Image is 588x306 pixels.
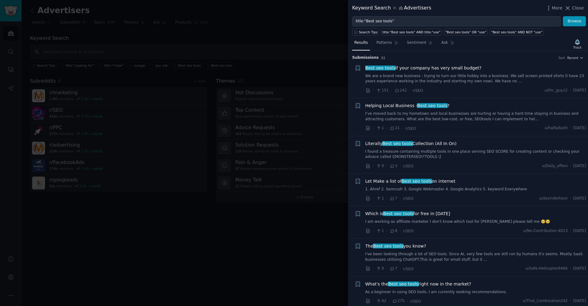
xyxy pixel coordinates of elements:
span: · [391,87,392,94]
button: Close [564,5,584,11]
a: Let Make a list ofBest seo toolson internet [365,178,455,185]
span: · [373,298,374,304]
span: Submission s [352,55,379,61]
span: 21 [390,125,400,131]
span: u/No-Contribution-4013 [523,228,568,234]
span: The you know? [365,243,426,249]
span: u/davindertoun [539,196,568,201]
span: 1 [376,125,384,131]
span: · [373,195,374,202]
span: Best seo tools [417,103,448,108]
div: "Best seo tools" OR "use" [445,30,486,34]
span: Let Make a list of on internet [365,178,455,185]
span: r/SEO [405,126,416,131]
span: u/That_Combination242 [523,298,568,304]
button: Search Tips [352,28,379,35]
span: What's the right now in the market? [365,281,471,287]
span: · [402,125,403,132]
span: 1 [376,196,384,201]
input: Try a keyword related to your business [352,16,561,27]
span: if your company has very small budget? [365,65,482,71]
span: [DATE] [573,298,586,304]
span: · [389,298,390,304]
span: 0 [376,163,384,169]
span: Best seo tools [388,282,419,286]
a: TheBest seo toolsyou know? [365,243,426,249]
a: Patterns [374,38,400,50]
span: 3 [390,163,397,169]
span: 32 [381,56,386,60]
button: More [545,5,563,11]
a: We are a brand new business - trying to turn our little hobby into a business. We sell screen pri... [365,73,586,84]
span: 1 [376,228,384,234]
span: · [570,163,571,169]
span: [DATE] [573,88,586,93]
span: · [386,195,387,202]
span: · [386,163,387,169]
span: r/SEO [403,196,413,201]
a: Results [352,38,370,50]
a: LiterallyBest seo toolsCollection (All In On) [365,140,457,147]
span: · [386,266,387,272]
span: · [570,298,571,304]
span: · [400,228,401,234]
a: I’ve moved back to my hometown and local businesses are hurting or having a hard time staying in ... [365,111,586,122]
a: Ask [439,38,457,50]
a: Helping Local Business -Best seo tools? [365,103,450,109]
div: title:"Best seo tools" AND title:"use" [383,30,440,34]
span: Best seo tools [373,244,404,248]
span: · [386,125,387,132]
span: · [570,196,571,201]
span: r/SEO [403,164,413,168]
a: title:"Best seo tools" AND title:"use" [381,28,442,35]
span: 151 [376,88,389,93]
span: · [407,298,408,304]
span: 7 [390,266,397,271]
span: Best seo tools [365,65,396,70]
span: 7 [390,196,397,201]
span: [DATE] [573,228,586,234]
div: Track [573,45,582,50]
span: · [400,195,401,202]
span: Literally Collection (All In On) [365,140,457,147]
div: Keyword Search Advertisers [352,4,431,12]
span: · [400,163,401,169]
span: [DATE] [573,125,586,131]
span: Which is for free in [DATE] [365,211,450,217]
span: · [373,87,374,94]
span: u/halfadashi [545,125,567,131]
span: · [386,228,387,234]
span: · [570,125,571,131]
span: u/Daily_offers [542,163,568,169]
span: r/SEO [413,88,423,93]
span: r/SEO [403,267,413,271]
span: 42 [376,298,386,304]
span: Search Tips [359,30,378,34]
a: I am working as affiliate marketer I don't know which tool for [PERSON_NAME] please tell me 🥺🥺 [365,219,586,225]
span: u/thc_guy12 [545,88,568,93]
div: "Best seo tools" AND NOT "use" [491,30,542,34]
span: Best seo tools [401,179,432,184]
span: 275 [392,298,405,304]
span: 242 [394,88,407,93]
a: "Best seo tools" OR "use" [444,28,488,35]
span: [DATE] [573,266,586,271]
span: [DATE] [573,163,586,169]
button: Track [571,38,584,50]
span: · [400,266,401,272]
span: Patterns [376,40,392,46]
span: r/SEO [410,299,420,304]
span: in [393,6,396,11]
a: What's theBest seo toolsright now in the market? [365,281,471,287]
span: Recent [567,56,578,60]
span: Helping Local Business - ? [365,103,450,109]
span: [DATE] [573,196,586,201]
span: Close [572,5,584,11]
span: · [409,87,410,94]
span: · [570,88,571,93]
span: Best seo tools [383,211,414,216]
span: · [373,163,374,169]
span: · [373,228,374,234]
span: 8 [390,228,397,234]
button: Browse [563,16,586,27]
